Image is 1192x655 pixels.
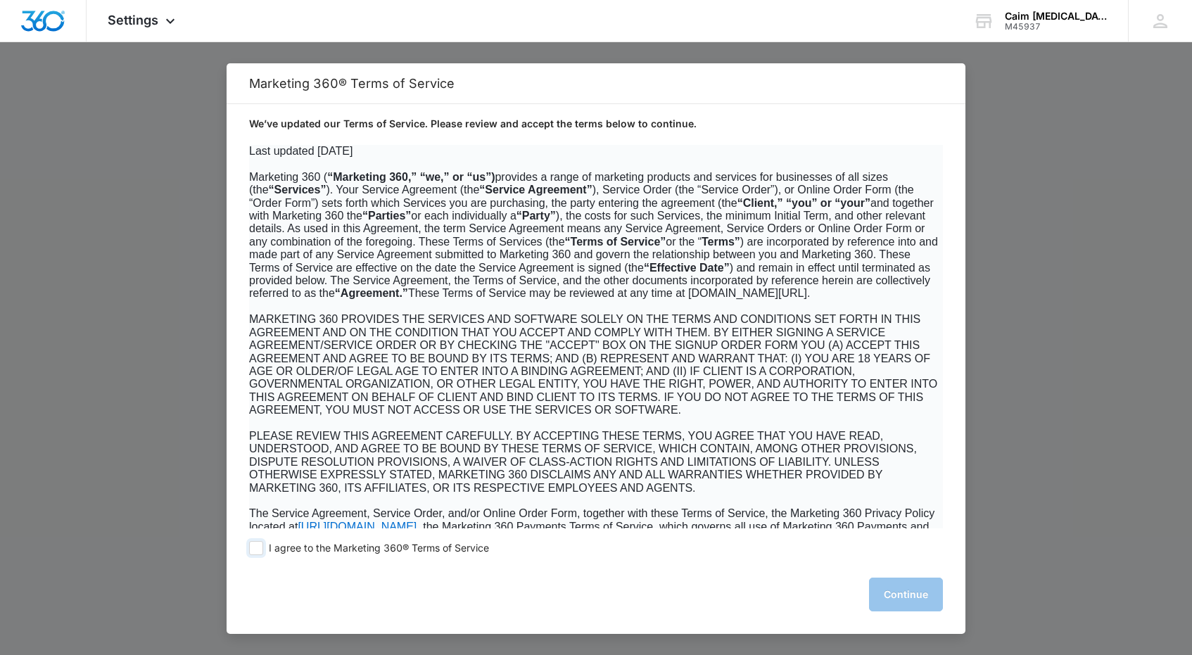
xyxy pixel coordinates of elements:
b: “Party” [516,210,556,222]
span: , the Marketing 360 Payments Terms of Service, which governs all use of Marketing 360 Payments an... [249,521,929,545]
b: “Client,” “you” or “your” [737,197,870,209]
div: account id [1005,22,1108,32]
b: “Services” [269,184,326,196]
span: Marketing 360 ( provides a range of marketing products and services for businesses of all sizes (... [249,171,938,300]
b: “Effective Date” [644,262,730,274]
p: We’ve updated our Terms of Service. Please review and accept the terms below to continue. [249,117,943,131]
span: Settings [108,13,158,27]
b: “Marketing 360,” “we,” or “us”) [327,171,495,183]
h2: Marketing 360® Terms of Service [249,76,943,91]
div: account name [1005,11,1108,22]
span: MARKETING 360 PROVIDES THE SERVICES AND SOFTWARE SOLELY ON THE TERMS AND CONDITIONS SET FORTH IN ... [249,313,937,416]
span: I agree to the Marketing 360® Terms of Service [269,542,489,555]
span: PLEASE REVIEW THIS AGREEMENT CAREFULLY. BY ACCEPTING THESE TERMS, YOU AGREE THAT YOU HAVE READ, U... [249,430,917,494]
a: [URL][DOMAIN_NAME] [298,521,417,533]
b: “Agreement.” [335,287,408,299]
b: Terms” [702,236,740,248]
span: The Service Agreement, Service Order, and/or Online Order Form, together with these Terms of Serv... [249,507,934,532]
button: Continue [869,578,943,611]
b: “Terms of Service” [565,236,666,248]
span: Last updated [DATE] [249,145,353,157]
b: “Service Agreement” [479,184,592,196]
b: “Parties” [362,210,411,222]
